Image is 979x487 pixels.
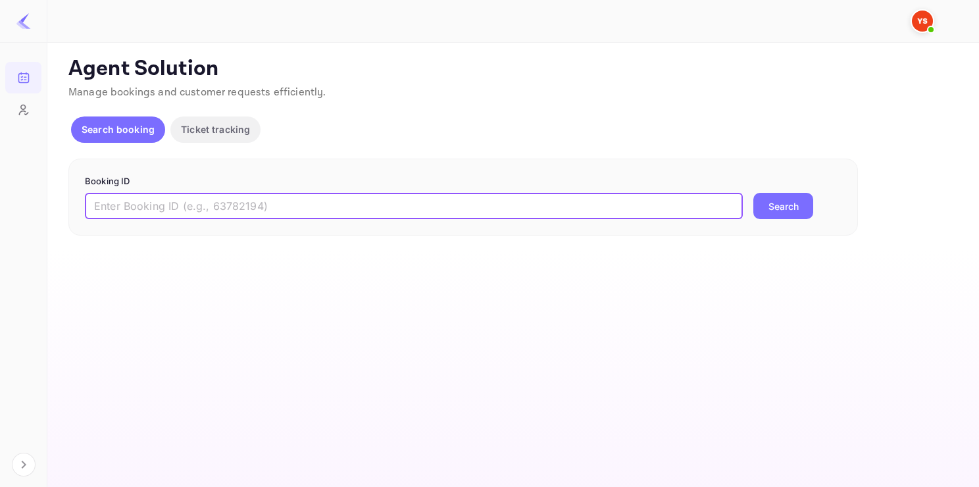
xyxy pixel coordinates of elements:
[912,11,933,32] img: Yandex Support
[85,175,841,188] p: Booking ID
[68,86,326,99] span: Manage bookings and customer requests efficiently.
[181,122,250,136] p: Ticket tracking
[16,13,32,29] img: LiteAPI
[68,56,955,82] p: Agent Solution
[12,453,36,476] button: Expand navigation
[753,193,813,219] button: Search
[5,94,41,124] a: Customers
[82,122,155,136] p: Search booking
[85,193,743,219] input: Enter Booking ID (e.g., 63782194)
[5,62,41,92] a: Bookings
